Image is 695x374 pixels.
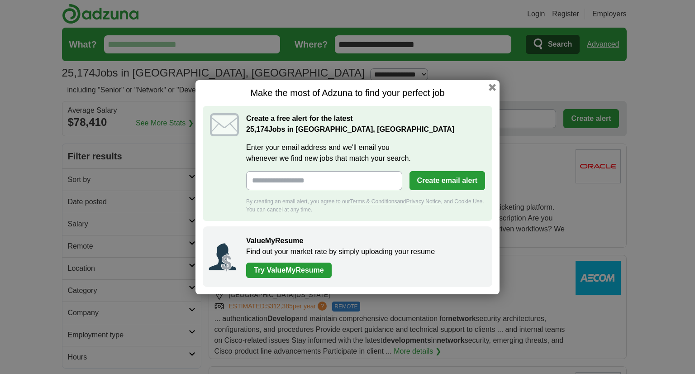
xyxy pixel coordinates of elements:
h1: Make the most of Adzuna to find your perfect job [203,87,492,99]
span: 25,174 [246,124,268,135]
a: Terms & Conditions [350,198,397,205]
a: Try ValueMyResume [246,263,332,278]
p: Find out your market rate by simply uploading your resume [246,246,483,257]
button: Create email alert [409,171,485,190]
h2: Create a free alert for the latest [246,113,485,135]
strong: Jobs in [GEOGRAPHIC_DATA], [GEOGRAPHIC_DATA] [246,125,454,133]
div: By creating an email alert, you agree to our and , and Cookie Use. You can cancel at any time. [246,197,485,214]
a: Privacy Notice [406,198,441,205]
label: Enter your email address and we'll email you whenever we find new jobs that match your search. [246,142,485,164]
h2: ValueMyResume [246,235,483,246]
img: icon_email.svg [210,113,239,136]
